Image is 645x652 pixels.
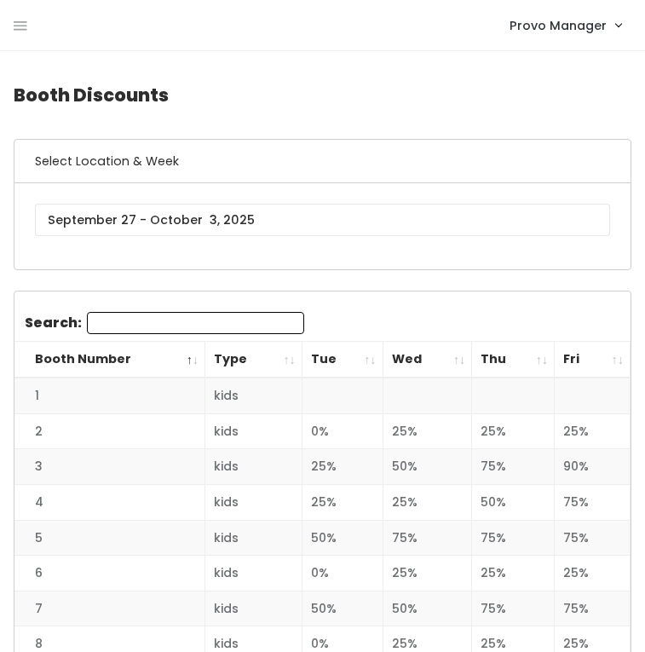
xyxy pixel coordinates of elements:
[205,520,302,556] td: kids
[555,449,631,485] td: 90%
[555,556,631,591] td: 25%
[14,342,205,378] th: Booth Number: activate to sort column descending
[302,484,383,520] td: 25%
[14,413,205,449] td: 2
[14,484,205,520] td: 4
[302,342,383,378] th: Tue: activate to sort column ascending
[302,413,383,449] td: 0%
[205,342,302,378] th: Type: activate to sort column ascending
[472,556,555,591] td: 25%
[383,413,472,449] td: 25%
[205,449,302,485] td: kids
[383,484,472,520] td: 25%
[472,520,555,556] td: 75%
[472,449,555,485] td: 75%
[14,72,631,118] h4: Booth Discounts
[14,140,631,183] h6: Select Location & Week
[472,413,555,449] td: 25%
[205,556,302,591] td: kids
[205,413,302,449] td: kids
[555,591,631,626] td: 75%
[472,484,555,520] td: 50%
[555,413,631,449] td: 25%
[87,312,304,334] input: Search:
[510,16,607,35] span: Provo Manager
[14,378,205,413] td: 1
[383,520,472,556] td: 75%
[472,342,555,378] th: Thu: activate to sort column ascending
[14,591,205,626] td: 7
[14,449,205,485] td: 3
[555,520,631,556] td: 75%
[205,484,302,520] td: kids
[472,591,555,626] td: 75%
[383,591,472,626] td: 50%
[383,556,472,591] td: 25%
[302,449,383,485] td: 25%
[383,449,472,485] td: 50%
[205,591,302,626] td: kids
[302,556,383,591] td: 0%
[302,520,383,556] td: 50%
[35,204,610,236] input: September 27 - October 3, 2025
[492,7,638,43] a: Provo Manager
[555,342,631,378] th: Fri: activate to sort column ascending
[383,342,472,378] th: Wed: activate to sort column ascending
[205,378,302,413] td: kids
[25,312,304,334] label: Search:
[14,520,205,556] td: 5
[302,591,383,626] td: 50%
[555,484,631,520] td: 75%
[14,556,205,591] td: 6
